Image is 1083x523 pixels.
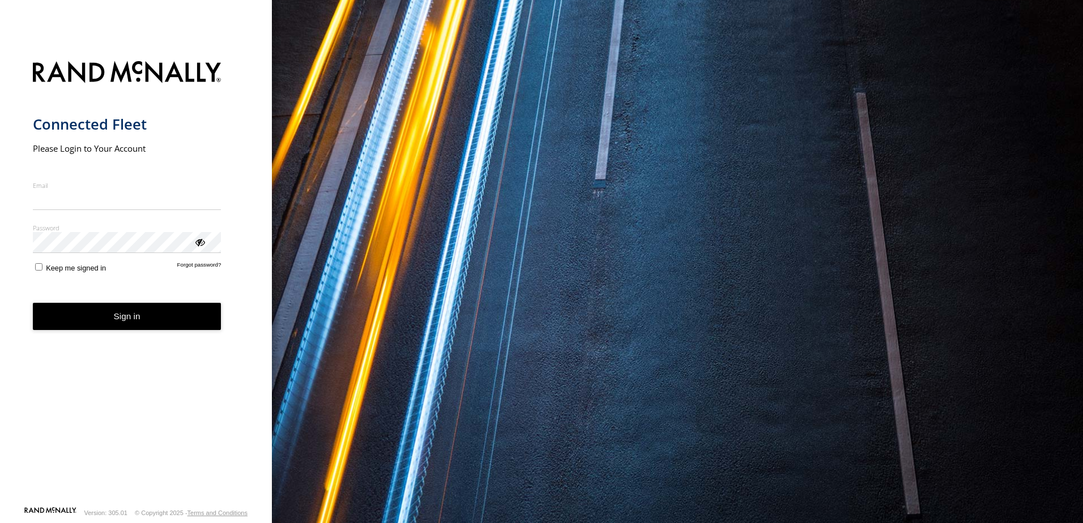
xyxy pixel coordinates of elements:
[33,59,221,88] img: Rand McNally
[84,509,127,516] div: Version: 305.01
[33,303,221,331] button: Sign in
[135,509,248,516] div: © Copyright 2025 -
[33,143,221,154] h2: Please Login to Your Account
[33,115,221,134] h1: Connected Fleet
[24,507,76,518] a: Visit our Website
[35,263,42,271] input: Keep me signed in
[194,236,205,247] div: ViewPassword
[177,261,221,272] a: Forgot password?
[33,224,221,232] label: Password
[187,509,248,516] a: Terms and Conditions
[33,181,221,190] label: Email
[33,54,240,506] form: main
[46,264,106,272] span: Keep me signed in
